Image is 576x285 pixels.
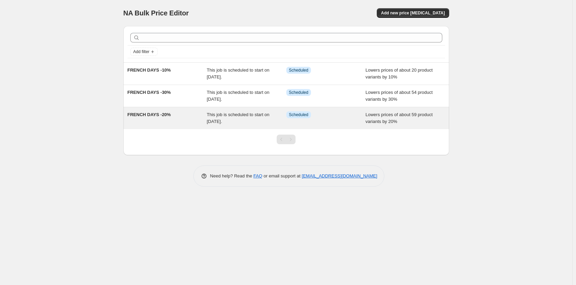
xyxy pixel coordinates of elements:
[262,173,302,178] span: or email support at
[289,67,309,73] span: Scheduled
[207,112,269,124] span: This job is scheduled to start on [DATE].
[381,10,445,16] span: Add new price [MEDICAL_DATA]
[277,135,296,144] nav: Pagination
[207,67,269,79] span: This job is scheduled to start on [DATE].
[128,112,171,117] span: FRENCH DAYS -20%
[289,112,309,117] span: Scheduled
[128,67,171,73] span: FRENCH DAYS -10%
[302,173,377,178] a: [EMAIL_ADDRESS][DOMAIN_NAME]
[130,48,158,56] button: Add filter
[377,8,449,18] button: Add new price [MEDICAL_DATA]
[365,90,433,102] span: Lowers prices of about 54 product variants by 30%
[128,90,171,95] span: FRENCH DAYS -30%
[207,90,269,102] span: This job is scheduled to start on [DATE].
[365,67,433,79] span: Lowers prices of about 20 product variants by 10%
[123,9,189,17] span: NA Bulk Price Editor
[253,173,262,178] a: FAQ
[133,49,149,54] span: Add filter
[365,112,433,124] span: Lowers prices of about 59 product variants by 20%
[289,90,309,95] span: Scheduled
[210,173,254,178] span: Need help? Read the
